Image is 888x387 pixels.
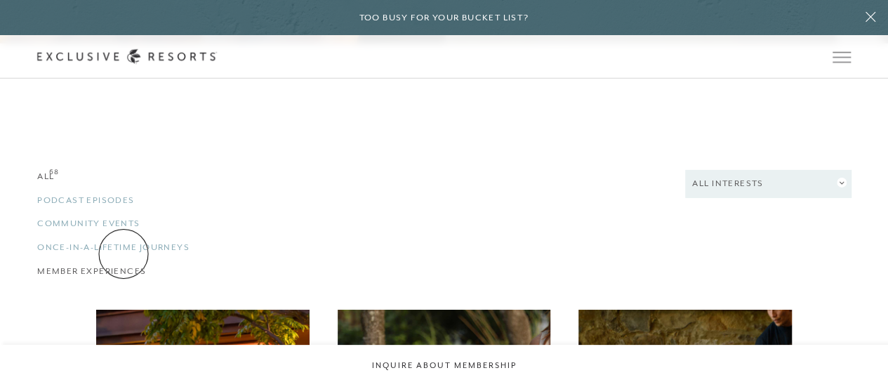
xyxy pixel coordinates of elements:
a: All68 [37,170,295,183]
span: 68 [50,166,59,177]
button: All Interests [685,170,851,197]
a: Podcast Episodes [37,194,290,207]
a: Community Events [37,217,295,230]
a: Once-in-a-Lifetime Journeys [37,241,290,254]
button: Open navigation [833,52,851,62]
h6: Too busy for your bucket list? [359,11,529,25]
a: Member Experiences [37,265,295,278]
